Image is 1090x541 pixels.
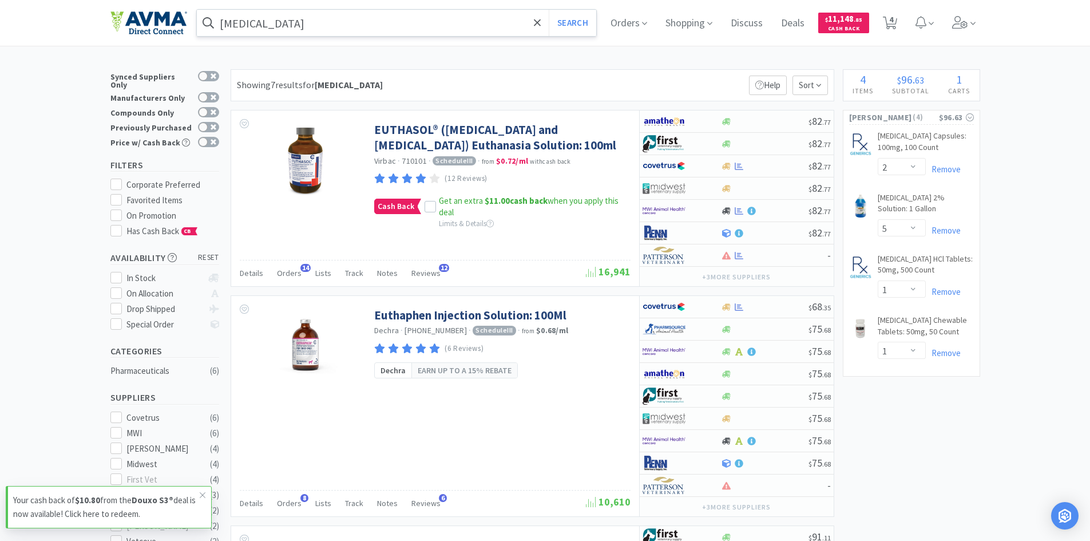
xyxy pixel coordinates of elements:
span: Earn up to a 15% rebate [418,364,512,377]
span: . 77 [822,118,831,127]
img: 7915dbd3f8974342a4dc3feb8efc1740_58.png [643,321,685,338]
div: Special Order [126,318,203,331]
a: [MEDICAL_DATA] Capsules: 100mg, 100 Count [878,131,974,157]
span: Track [345,268,363,278]
button: +3more suppliers [696,269,776,285]
div: Manufacturers Only [110,92,192,102]
div: Corporate Preferred [126,178,219,192]
span: . 68 [822,460,831,468]
span: 82 [808,181,831,195]
span: . 68 [822,348,831,357]
img: f5e969b455434c6296c6d81ef179fa71_3.png [643,247,685,264]
h4: Items [843,85,883,96]
span: . 77 [822,140,831,149]
span: 4 [860,72,866,86]
strong: Douxo S3® [132,495,173,506]
img: 96e77631cf404cbda60a415f74cf64d6_579803.jpeg [849,256,872,279]
span: 75 [808,434,831,447]
a: DechraEarn up to a 15% rebate [374,362,518,378]
span: Sort [792,76,828,95]
span: Lists [315,498,331,508]
span: 16,941 [586,265,631,278]
div: [PERSON_NAME] [126,442,197,456]
span: 14 [300,264,311,272]
h5: Filters [110,159,219,172]
span: $ [808,437,812,446]
img: 4dd14cff54a648ac9e977f0c5da9bc2e_5.png [643,410,685,427]
span: . 68 [822,393,831,401]
span: Track [345,498,363,508]
span: 12 [439,264,449,272]
div: ( 4 ) [210,473,219,487]
span: $ [808,163,812,171]
span: . 68 [822,415,831,424]
span: Schedule III [433,156,476,165]
img: aeda740e647747988f6e7575968cba90_173520.jpeg [849,195,872,218]
span: 82 [808,204,831,217]
span: 82 [808,159,831,172]
span: [PHONE_NUMBER] [405,325,467,335]
div: ( 4 ) [210,442,219,456]
span: · [429,156,431,166]
div: Midwest [126,457,197,471]
span: $ [808,118,812,127]
div: MWI [126,427,197,440]
a: 4 [878,19,902,30]
span: [PERSON_NAME] [849,111,912,124]
span: · [469,325,471,335]
span: Orders [277,498,302,508]
a: Deals [776,18,809,29]
div: Pharmaceuticals [110,364,203,378]
span: 82 [808,137,831,150]
span: Cash Back [825,26,862,33]
p: Help [749,76,787,95]
a: Remove [926,164,961,175]
img: f5e969b455434c6296c6d81ef179fa71_3.png [643,477,685,494]
span: 75 [808,345,831,358]
img: e4e33dab9f054f5782a47901c742baa9_102.png [110,11,187,35]
a: $11,148.85Cash Back [818,7,869,38]
button: +3more suppliers [696,499,776,515]
div: ( 3 ) [210,488,219,502]
p: (12 Reviews) [445,173,487,185]
span: $ [808,415,812,424]
span: · [518,325,520,335]
span: $ [825,16,828,23]
span: $ [808,370,812,379]
a: [MEDICAL_DATA] Chewable Tablets: 50mg, 50 Count [878,315,974,342]
div: Previously Purchased [110,122,192,132]
span: · [398,156,400,166]
span: . 77 [822,207,831,216]
img: 67d67680309e4a0bb49a5ff0391dcc42_6.png [643,135,685,152]
span: . 77 [822,185,831,194]
h4: Subtotal [883,85,939,96]
a: Dechra [374,325,399,335]
span: 82 [808,226,831,239]
img: 4dd14cff54a648ac9e977f0c5da9bc2e_5.png [643,180,685,197]
span: . 68 [822,370,831,379]
span: . 68 [822,437,831,446]
span: Notes [377,268,398,278]
span: with cash back [530,157,570,165]
span: Schedule III [473,326,516,335]
span: 6 [439,494,447,502]
span: Cash Back [375,199,417,214]
div: ( 6 ) [210,427,219,440]
span: - [827,248,831,262]
span: $ [808,230,812,238]
h4: Carts [939,85,980,96]
span: $ [808,303,812,312]
img: e1133ece90fa4a959c5ae41b0808c578_9.png [643,224,685,242]
span: Has Cash Back [126,226,198,236]
span: reset [198,252,219,264]
span: 1 [956,72,962,86]
span: Reviews [411,498,441,508]
img: e1133ece90fa4a959c5ae41b0808c578_9.png [643,455,685,472]
span: Lists [315,268,331,278]
span: $ [808,140,812,149]
span: Notes [377,498,398,508]
img: c859de745d6b46e1a541a905588e85df_69086.jpeg [849,317,872,340]
span: Get an extra when you apply this deal [439,195,619,218]
img: f6b2451649754179b5b4e0c70c3f7cb0_2.png [643,343,685,360]
strong: cash back [485,195,548,206]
